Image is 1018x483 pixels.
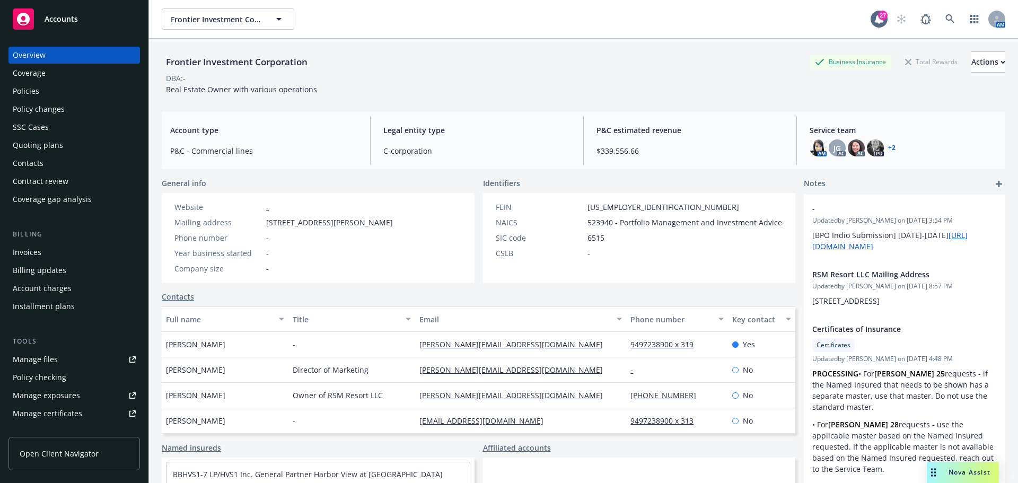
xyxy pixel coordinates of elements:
[810,139,827,156] img: photo
[971,51,1005,73] button: Actions
[828,419,899,429] strong: [PERSON_NAME] 28
[993,178,1005,190] a: add
[174,232,262,243] div: Phone number
[20,448,99,459] span: Open Client Navigator
[8,4,140,34] a: Accounts
[833,143,841,154] span: JG
[496,248,583,259] div: CSLB
[812,354,997,364] span: Updated by [PERSON_NAME] on [DATE] 4:48 PM
[166,73,186,84] div: DBA: -
[888,145,896,151] a: +2
[8,351,140,368] a: Manage files
[812,282,997,291] span: Updated by [PERSON_NAME] on [DATE] 8:57 PM
[8,280,140,297] a: Account charges
[874,368,945,379] strong: [PERSON_NAME] 25
[13,280,72,297] div: Account charges
[419,390,611,400] a: [PERSON_NAME][EMAIL_ADDRESS][DOMAIN_NAME]
[45,15,78,23] span: Accounts
[812,216,997,225] span: Updated by [PERSON_NAME] on [DATE] 3:54 PM
[162,291,194,302] a: Contacts
[293,364,368,375] span: Director of Marketing
[8,405,140,422] a: Manage certificates
[266,202,269,212] a: -
[743,339,755,350] span: Yes
[915,8,936,30] a: Report a Bug
[630,416,702,426] a: 9497238900 x 313
[810,55,891,68] div: Business Insurance
[166,415,225,426] span: [PERSON_NAME]
[630,339,702,349] a: 9497238900 x 319
[728,306,795,332] button: Key contact
[383,125,571,136] span: Legal entity type
[13,137,63,154] div: Quoting plans
[812,419,997,475] p: • For requests - use the applicable master based on the Named Insured requested. If the applicabl...
[266,217,393,228] span: [STREET_ADDRESS][PERSON_NAME]
[8,229,140,240] div: Billing
[483,178,520,189] span: Identifiers
[8,155,140,172] a: Contacts
[13,119,49,136] div: SSC Cases
[293,415,295,426] span: -
[971,52,1005,72] div: Actions
[8,65,140,82] a: Coverage
[587,248,590,259] span: -
[13,83,39,100] div: Policies
[419,365,611,375] a: [PERSON_NAME][EMAIL_ADDRESS][DOMAIN_NAME]
[13,191,92,208] div: Coverage gap analysis
[170,125,357,136] span: Account type
[174,263,262,274] div: Company size
[848,139,865,156] img: photo
[483,442,551,453] a: Affiliated accounts
[8,298,140,315] a: Installment plans
[13,351,58,368] div: Manage files
[8,423,140,440] a: Manage claims
[812,368,858,379] strong: PROCESSING
[13,387,80,404] div: Manage exposures
[293,314,399,325] div: Title
[8,173,140,190] a: Contract review
[630,390,705,400] a: [PHONE_NUMBER]
[166,314,273,325] div: Full name
[13,405,82,422] div: Manage certificates
[293,339,295,350] span: -
[13,244,41,261] div: Invoices
[867,139,884,156] img: photo
[293,390,383,401] span: Owner of RSM Resort LLC
[812,296,880,306] span: [STREET_ADDRESS]
[927,462,940,483] div: Drag to move
[162,8,294,30] button: Frontier Investment Corporation
[496,217,583,228] div: NAICS
[13,155,43,172] div: Contacts
[743,415,753,426] span: No
[162,442,221,453] a: Named insureds
[419,339,611,349] a: [PERSON_NAME][EMAIL_ADDRESS][DOMAIN_NAME]
[878,11,888,20] div: 27
[812,269,969,280] span: RSM Resort LLC Mailing Address
[810,125,997,136] span: Service team
[8,119,140,136] a: SSC Cases
[419,314,610,325] div: Email
[13,101,65,118] div: Policy changes
[964,8,985,30] a: Switch app
[743,390,753,401] span: No
[927,462,999,483] button: Nova Assist
[8,336,140,347] div: Tools
[288,306,415,332] button: Title
[174,217,262,228] div: Mailing address
[8,262,140,279] a: Billing updates
[13,262,66,279] div: Billing updates
[587,201,739,213] span: [US_EMPLOYER_IDENTIFICATION_NUMBER]
[940,8,961,30] a: Search
[171,14,262,25] span: Frontier Investment Corporation
[170,145,357,156] span: P&C - Commercial lines
[8,101,140,118] a: Policy changes
[8,387,140,404] a: Manage exposures
[174,248,262,259] div: Year business started
[743,364,753,375] span: No
[732,314,779,325] div: Key contact
[812,368,997,412] p: • For requests - if the Named Insured that needs to be shown has a separate master, use that mast...
[166,364,225,375] span: [PERSON_NAME]
[804,178,826,190] span: Notes
[596,145,784,156] span: $339,556.66
[812,323,969,335] span: Certificates of Insurance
